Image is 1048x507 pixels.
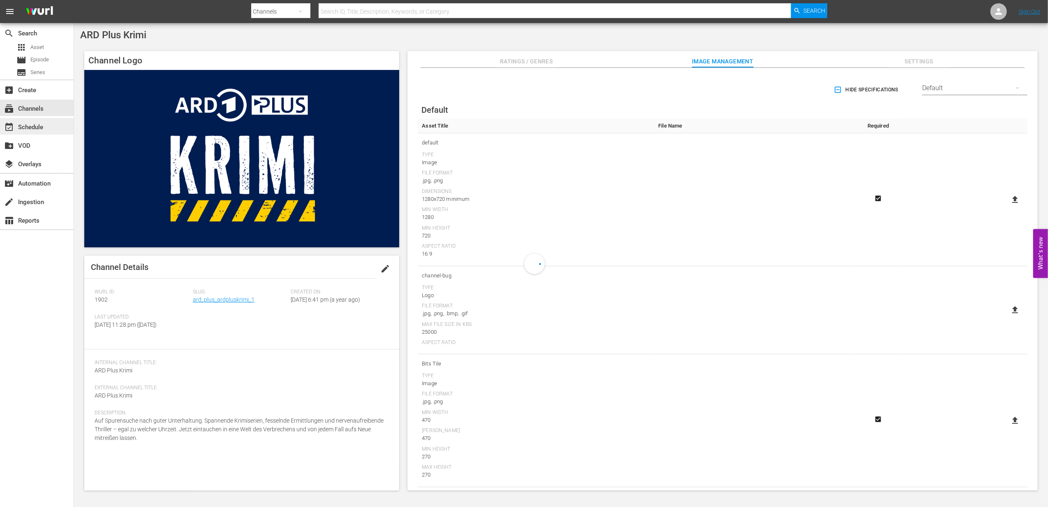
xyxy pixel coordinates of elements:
[422,188,650,195] div: Dimensions
[20,2,59,21] img: ans4CAIJ8jUAAAAAAAAAAAAAAAAAAAAAAAAgQb4GAAAAAAAAAAAAAAAAAAAAAAAAJMjXAAAAAAAAAAAAAAAAAAAAAAAAgAT5G...
[4,122,14,132] span: Schedule
[4,104,14,114] span: Channels
[422,416,650,424] div: 470
[422,309,650,318] div: .jpg, .png, .bmp, .gif
[193,289,287,295] span: Slug:
[422,291,650,300] div: Logo
[832,78,902,101] button: Hide Specifications
[422,213,650,221] div: 1280
[873,195,883,202] svg: Required
[30,56,49,64] span: Episode
[422,170,650,177] div: File Format
[922,77,1027,100] div: Default
[16,55,26,65] span: Episode
[421,105,448,115] span: Default
[803,3,825,18] span: Search
[16,67,26,77] span: Series
[418,119,654,133] th: Asset Title
[375,259,395,279] button: edit
[1019,8,1040,15] a: Sign Out
[95,367,132,374] span: ARD Plus Krimi
[422,270,650,281] span: channel-bug
[84,70,399,247] img: ARD Plus Krimi
[4,85,14,95] span: Create
[95,314,189,321] span: Last Updated:
[422,158,650,167] div: Image
[4,159,14,169] span: Overlays
[380,264,390,274] span: edit
[422,428,650,434] div: [PERSON_NAME]
[95,392,132,399] span: ARD Plus Krimi
[422,434,650,442] div: 470
[422,321,650,328] div: Max File Size In Kbs
[16,42,26,52] span: Asset
[91,262,148,272] span: Channel Details
[84,51,399,70] h4: Channel Logo
[873,416,883,423] svg: Required
[422,152,650,158] div: Type
[422,285,650,291] div: Type
[1033,229,1048,278] button: Open Feedback Widget
[422,398,650,406] div: .jpg, .png
[95,289,189,295] span: Wurl ID:
[193,296,254,303] a: ard_plus_ardpluskrimi_1
[4,179,14,188] span: Automation
[291,289,385,295] span: Created On:
[422,379,650,388] div: Image
[422,195,650,203] div: 1280x720 minimum
[422,177,650,185] div: .jpg, .png
[422,373,650,379] div: Type
[95,410,385,416] span: Description:
[30,68,45,77] span: Series
[4,197,14,207] span: Ingestion
[422,358,650,369] span: Bits Tile
[422,250,650,258] div: 16:9
[4,216,14,226] span: Reports
[692,56,754,67] span: Image Management
[291,296,361,303] span: [DATE] 6:41 pm (a year ago)
[422,243,650,250] div: Aspect Ratio
[495,56,557,67] span: Ratings / Genres
[4,141,14,151] span: VOD
[791,3,827,18] button: Search
[80,29,146,41] span: ARD Plus Krimi
[422,464,650,471] div: Max Height
[654,119,853,133] th: File Name
[422,453,650,461] div: 270
[95,385,385,391] span: External Channel Title:
[422,446,650,453] div: Min Height
[30,43,44,51] span: Asset
[422,303,650,309] div: File Format
[888,56,950,67] span: Settings
[422,340,650,346] div: Aspect Ratio
[95,321,157,328] span: [DATE] 11:28 pm ([DATE])
[422,225,650,232] div: Min Height
[95,296,108,303] span: 1902
[853,119,903,133] th: Required
[422,328,650,336] div: 25000
[95,360,385,366] span: Internal Channel Title:
[835,86,898,94] span: Hide Specifications
[422,232,650,240] div: 720
[422,137,650,148] span: default
[95,417,384,441] span: Auf Spurensuche nach guter Unterhaltung. Spannende Krimiserien, fesselnde Ermittlungen und nerven...
[5,7,15,16] span: menu
[422,471,650,479] div: 270
[422,391,650,398] div: File Format
[422,409,650,416] div: Min Width
[422,207,650,213] div: Min Width
[4,28,14,38] span: Search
